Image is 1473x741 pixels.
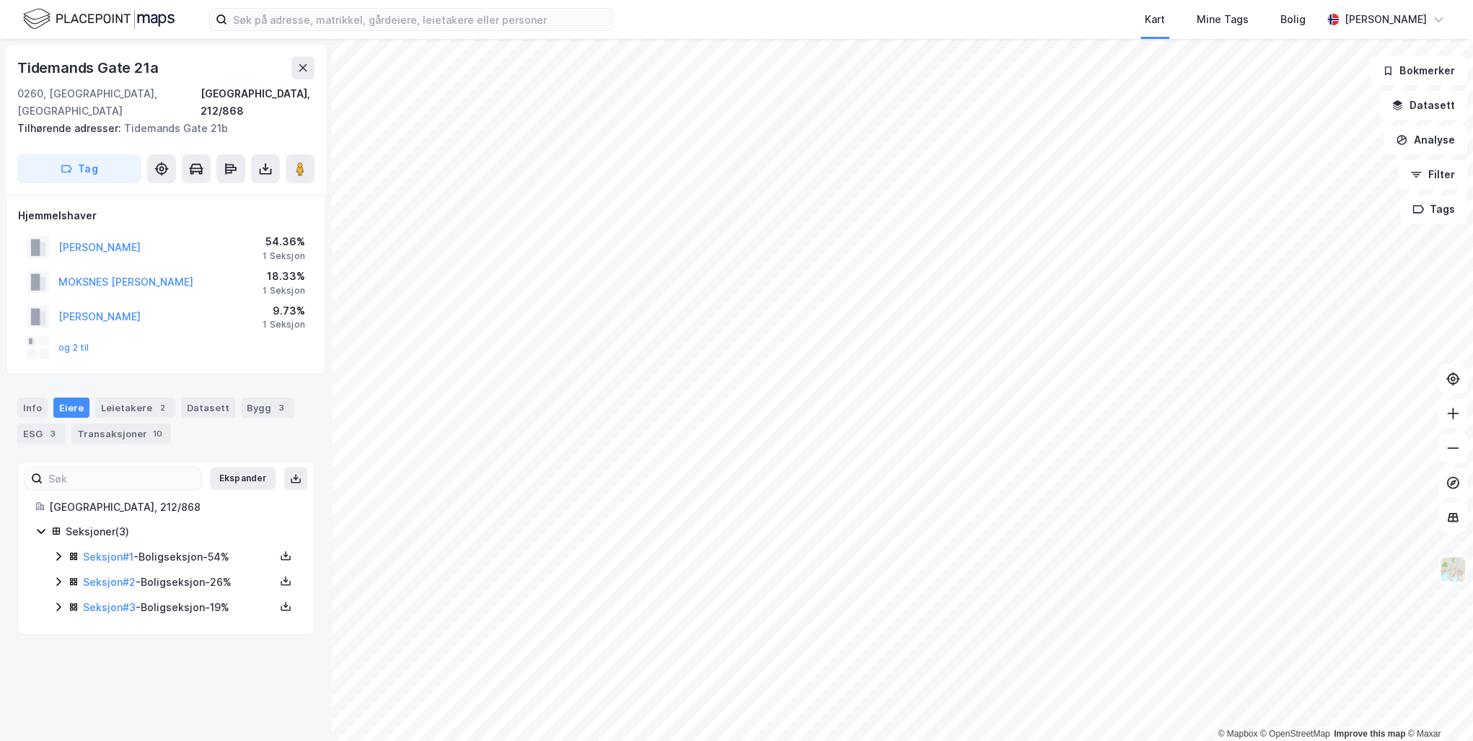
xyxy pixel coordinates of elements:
[1400,195,1467,224] button: Tags
[17,122,124,134] span: Tilhørende adresser:
[210,467,276,490] button: Ekspander
[181,398,235,418] div: Datasett
[17,398,48,418] div: Info
[263,250,305,262] div: 1 Seksjon
[150,426,165,441] div: 10
[53,398,89,418] div: Eiere
[263,285,305,297] div: 1 Seksjon
[43,468,201,489] input: Søk
[66,523,296,540] div: Seksjoner ( 3 )
[17,154,141,183] button: Tag
[83,601,136,613] a: Seksjon#3
[1345,11,1427,28] div: [PERSON_NAME]
[83,576,136,588] a: Seksjon#2
[17,120,303,137] div: Tidemands Gate 21b
[83,574,275,591] div: - Boligseksjon - 26%
[263,268,305,285] div: 18.33%
[1280,11,1306,28] div: Bolig
[1439,556,1467,583] img: Z
[17,424,66,444] div: ESG
[227,9,612,30] input: Søk på adresse, matrikkel, gårdeiere, leietakere eller personer
[155,400,170,415] div: 2
[241,398,294,418] div: Bygg
[95,398,175,418] div: Leietakere
[274,400,289,415] div: 3
[1370,56,1467,85] button: Bokmerker
[23,6,175,32] img: logo.f888ab2527a4732fd821a326f86c7f29.svg
[17,85,201,120] div: 0260, [GEOGRAPHIC_DATA], [GEOGRAPHIC_DATA]
[263,319,305,330] div: 1 Seksjon
[201,85,315,120] div: [GEOGRAPHIC_DATA], 212/868
[83,599,275,616] div: - Boligseksjon - 19%
[83,551,133,563] a: Seksjon#1
[71,424,171,444] div: Transaksjoner
[1334,729,1405,739] a: Improve this map
[1197,11,1249,28] div: Mine Tags
[1384,126,1467,154] button: Analyse
[18,207,314,224] div: Hjemmelshaver
[1379,91,1467,120] button: Datasett
[1401,672,1473,741] div: Kontrollprogram for chat
[45,426,60,441] div: 3
[1401,672,1473,741] iframe: Chat Widget
[17,56,161,79] div: Tidemands Gate 21a
[1398,160,1467,189] button: Filter
[1218,729,1257,739] a: Mapbox
[1145,11,1165,28] div: Kart
[263,233,305,250] div: 54.36%
[1260,729,1330,739] a: OpenStreetMap
[263,302,305,320] div: 9.73%
[49,499,296,516] div: [GEOGRAPHIC_DATA], 212/868
[83,548,275,566] div: - Boligseksjon - 54%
